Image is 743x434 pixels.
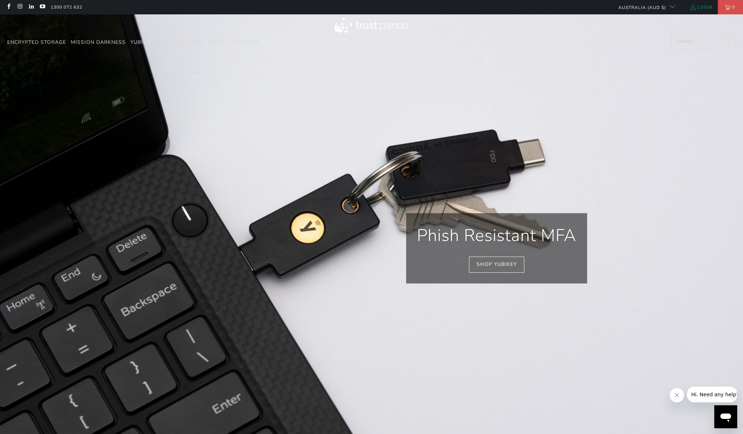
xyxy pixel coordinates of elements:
[71,34,126,51] a: Mission Darkness
[718,34,736,50] button: Search
[232,34,258,51] a: Support
[7,34,258,51] nav: Translation missing: en.navigation.header.main_nav
[130,34,161,51] summary: YubiKey
[417,224,576,248] p: Phish Resistant MFA
[687,387,737,402] iframe: Message from company
[714,405,737,428] iframe: Button to launch messaging window
[7,34,66,51] a: Encrypted Storage
[335,18,408,33] img: Trust Panda Australia
[130,39,153,46] span: YubiKey
[71,39,126,46] span: Mission Darkness
[671,34,736,50] input: Search...
[232,39,258,46] span: Support
[51,3,82,11] a: 1300 072 632
[5,4,11,10] a: Trust Panda Australia on Facebook
[17,4,23,10] a: Trust Panda Australia on Instagram
[165,34,203,51] a: Accessories
[208,34,227,51] a: Merch
[469,257,524,273] a: Shop YubiKey
[39,4,45,10] a: Trust Panda Australia on YouTube
[4,5,52,11] span: Hi. Need any help?
[670,388,684,402] iframe: Close message
[208,39,227,46] span: Merch
[165,39,203,46] span: Accessories
[28,4,34,10] a: Trust Panda Australia on LinkedIn
[689,3,712,11] a: Login
[7,39,66,46] span: Encrypted Storage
